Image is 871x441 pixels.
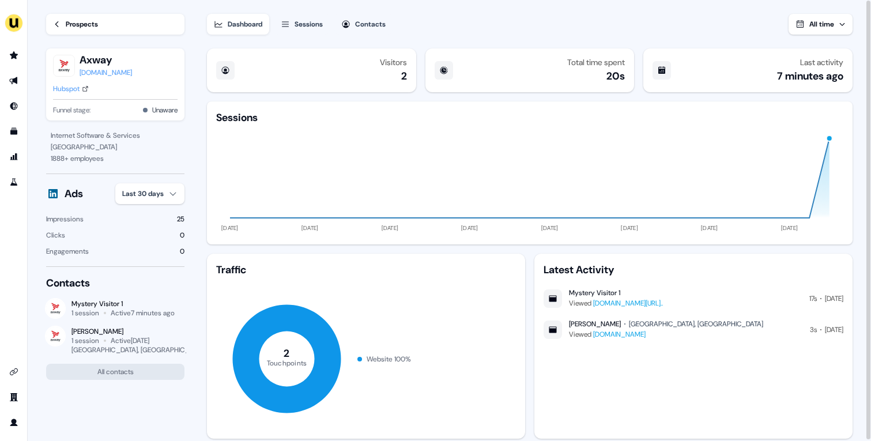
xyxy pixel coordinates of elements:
[629,319,763,329] div: [GEOGRAPHIC_DATA], [GEOGRAPHIC_DATA]
[65,187,83,201] div: Ads
[51,141,180,153] div: [GEOGRAPHIC_DATA]
[544,263,843,277] div: Latest Activity
[789,14,853,35] button: All time
[781,224,798,232] tspan: [DATE]
[51,130,180,141] div: Internet Software & Services
[80,67,132,78] a: [DOMAIN_NAME]
[5,388,23,406] a: Go to team
[216,263,516,277] div: Traffic
[66,18,98,30] div: Prospects
[825,324,843,336] div: [DATE]
[593,299,663,308] a: [DOMAIN_NAME][URL]..
[180,229,184,241] div: 0
[53,83,80,95] div: Hubspot
[569,288,620,297] div: Mystery Visitor 1
[569,329,763,340] div: Viewed
[825,293,843,304] div: [DATE]
[46,213,84,225] div: Impressions
[382,224,399,232] tspan: [DATE]
[51,153,180,164] div: 1888 + employees
[71,336,99,345] div: 1 session
[380,58,407,67] div: Visitors
[5,148,23,166] a: Go to attribution
[5,71,23,90] a: Go to outbound experience
[567,58,625,67] div: Total time spent
[5,97,23,115] a: Go to Inbound
[71,308,99,318] div: 1 session
[274,14,330,35] button: Sessions
[355,18,386,30] div: Contacts
[809,20,834,29] span: All time
[284,346,290,360] tspan: 2
[207,14,269,35] button: Dashboard
[5,46,23,65] a: Go to prospects
[401,69,407,83] div: 2
[5,413,23,432] a: Go to profile
[216,111,258,125] div: Sessions
[569,297,663,309] div: Viewed
[541,224,559,232] tspan: [DATE]
[177,213,184,225] div: 25
[301,224,319,232] tspan: [DATE]
[53,104,91,116] span: Funnel stage:
[46,229,65,241] div: Clicks
[5,363,23,381] a: Go to integrations
[621,224,639,232] tspan: [DATE]
[777,69,843,83] div: 7 minutes ago
[800,58,843,67] div: Last activity
[367,353,411,365] div: Website 100 %
[267,358,307,367] tspan: Touchpoints
[71,327,184,336] div: [PERSON_NAME]
[606,69,625,83] div: 20s
[71,345,207,355] div: [GEOGRAPHIC_DATA], [GEOGRAPHIC_DATA]
[593,330,646,339] a: [DOMAIN_NAME]
[80,53,132,67] button: Axway
[295,18,323,30] div: Sessions
[809,293,817,304] div: 17s
[46,364,184,380] button: All contacts
[461,224,478,232] tspan: [DATE]
[111,336,149,345] div: Active [DATE]
[701,224,718,232] tspan: [DATE]
[221,224,239,232] tspan: [DATE]
[152,104,178,116] button: Unaware
[228,18,262,30] div: Dashboard
[46,276,184,290] div: Contacts
[5,122,23,141] a: Go to templates
[71,299,175,308] div: Mystery Visitor 1
[569,319,621,329] div: [PERSON_NAME]
[180,246,184,257] div: 0
[115,183,184,204] button: Last 30 days
[46,246,89,257] div: Engagements
[46,14,184,35] a: Prospects
[53,83,89,95] a: Hubspot
[111,308,175,318] div: Active 7 minutes ago
[810,324,817,336] div: 3s
[334,14,393,35] button: Contacts
[5,173,23,191] a: Go to experiments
